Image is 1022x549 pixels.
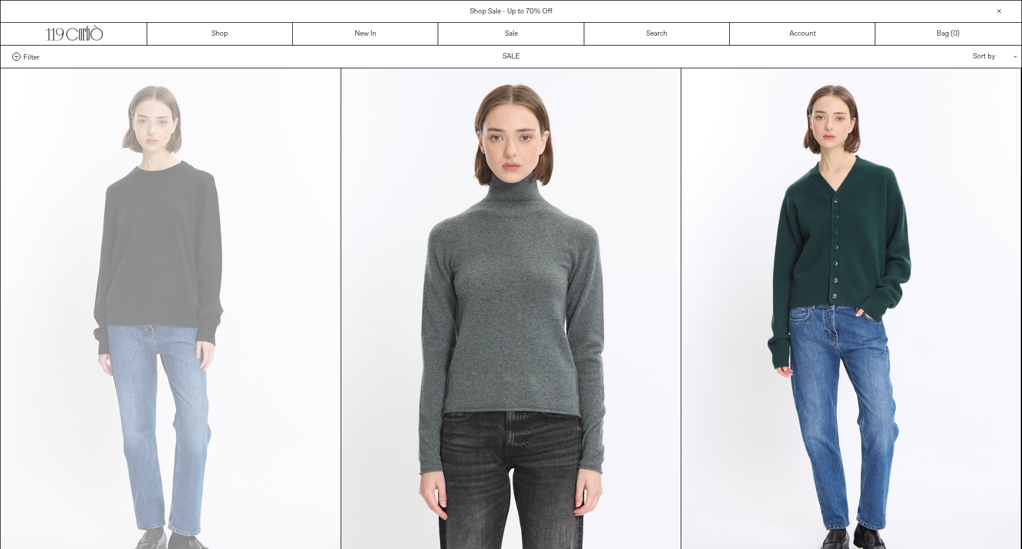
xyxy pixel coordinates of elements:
a: Shop [147,23,293,45]
div: Sort by [905,46,1010,68]
span: 0 [953,29,957,39]
a: Search [584,23,730,45]
a: Bag () [875,23,1021,45]
a: New In [293,23,438,45]
a: Shop Sale - Up to 70% Off [470,7,552,16]
a: Account [730,23,875,45]
span: Filter [23,53,39,61]
span: ) [953,29,959,39]
a: Sale [438,23,584,45]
